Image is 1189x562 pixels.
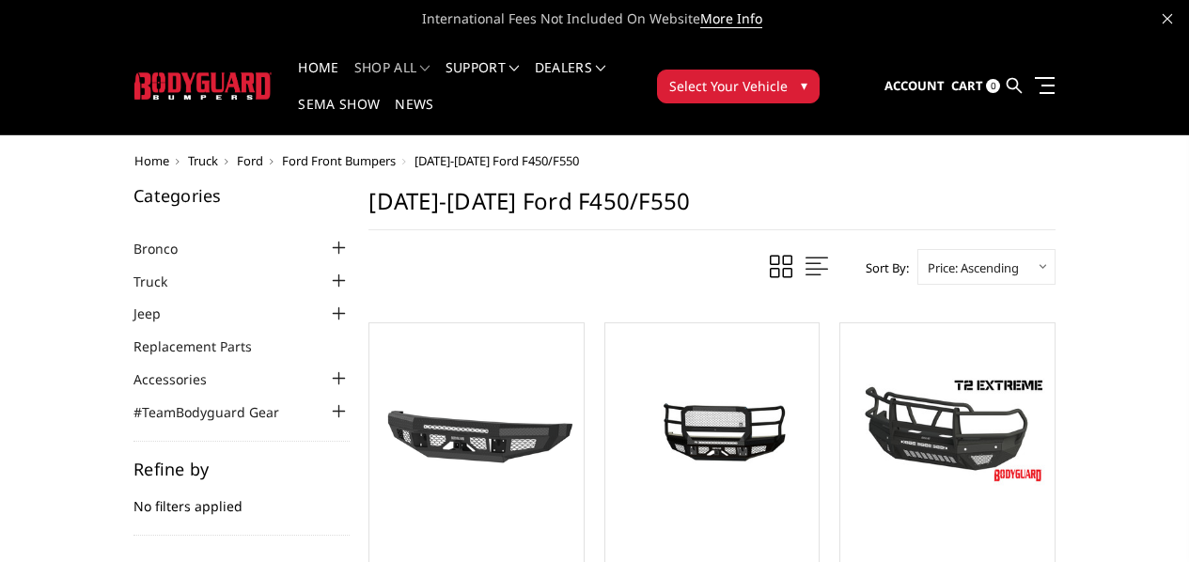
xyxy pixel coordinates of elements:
span: Select Your Vehicle [669,76,788,96]
span: ▾ [801,75,807,95]
a: 2017-2022 Ford F450-550 - FT Series - Extreme Front Bumper 2017-2022 Ford F450-550 - FT Series - ... [610,328,815,533]
a: shop all [354,61,430,98]
h5: Categories [133,187,350,204]
a: Cart 0 [951,61,1000,112]
span: 0 [986,79,1000,93]
img: 2017-2022 Ford F450-550 - FT Series - Base Front Bumper [374,373,579,488]
img: BODYGUARD BUMPERS [134,72,273,100]
a: Ford [237,152,263,169]
a: Home [134,152,169,169]
a: Dealers [535,61,606,98]
a: More Info [700,9,762,28]
a: Support [446,61,520,98]
a: Bronco [133,239,201,258]
label: Sort By: [855,254,909,282]
span: Account [884,77,945,94]
a: Jeep [133,304,184,323]
a: Replacement Parts [133,336,275,356]
span: Cart [951,77,983,94]
a: #TeamBodyguard Gear [133,402,303,422]
a: SEMA Show [298,98,380,134]
img: 2017-2022 Ford F450-550 - FT Series - Extreme Front Bumper [610,382,815,478]
h1: [DATE]-[DATE] Ford F450/F550 [368,187,1056,230]
a: Truck [133,272,191,291]
a: News [395,98,433,134]
a: Truck [188,152,218,169]
button: Select Your Vehicle [657,70,820,103]
a: Ford Front Bumpers [282,152,396,169]
span: [DATE]-[DATE] Ford F450/F550 [415,152,579,169]
h5: Refine by [133,461,350,477]
a: Accessories [133,369,230,389]
div: No filters applied [133,461,350,536]
a: Home [298,61,338,98]
a: 2017-2022 Ford F450-550 - FT Series - Base Front Bumper [374,328,579,533]
a: Account [884,61,945,112]
img: T2 Series - Extreme Front Bumper (receiver or winch) [845,373,1050,488]
a: T2 Series - Extreme Front Bumper (receiver or winch) T2 Series - Extreme Front Bumper (receiver o... [845,328,1050,533]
